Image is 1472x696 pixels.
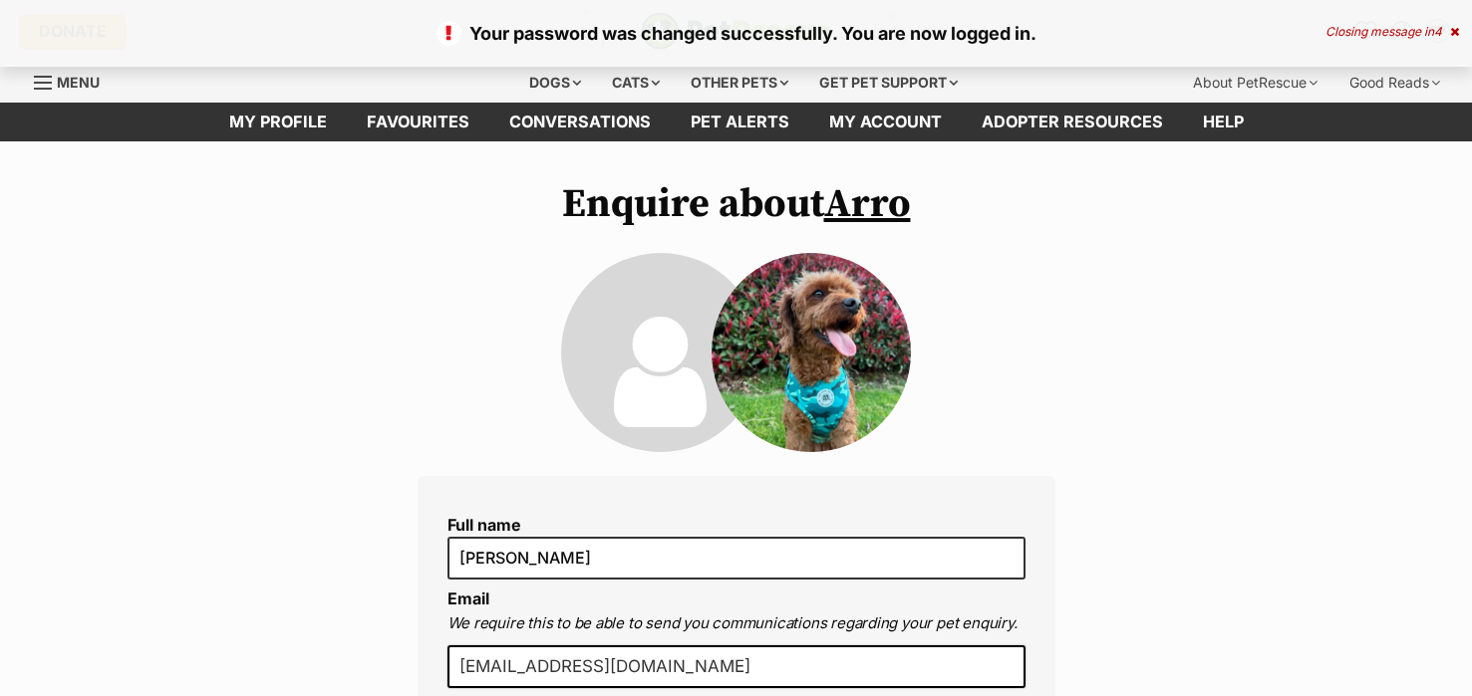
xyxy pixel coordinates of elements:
label: Full name [447,516,1026,534]
a: Favourites [347,103,489,141]
a: Arro [824,179,911,229]
div: Cats [598,63,674,103]
div: Good Reads [1335,63,1454,103]
div: Dogs [515,63,595,103]
a: conversations [489,103,671,141]
img: Arro [712,253,911,452]
label: Email [447,588,489,608]
a: Pet alerts [671,103,809,141]
a: Menu [34,63,114,99]
a: My profile [209,103,347,141]
div: Get pet support [805,63,972,103]
p: We require this to be able to send you communications regarding your pet enquiry. [447,612,1026,635]
div: About PetRescue [1179,63,1331,103]
a: Help [1183,103,1264,141]
a: My account [809,103,962,141]
h1: Enquire about [418,181,1055,227]
div: Other pets [677,63,802,103]
input: E.g. Jimmy Chew [447,537,1026,579]
a: Adopter resources [962,103,1183,141]
span: Menu [57,74,100,91]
